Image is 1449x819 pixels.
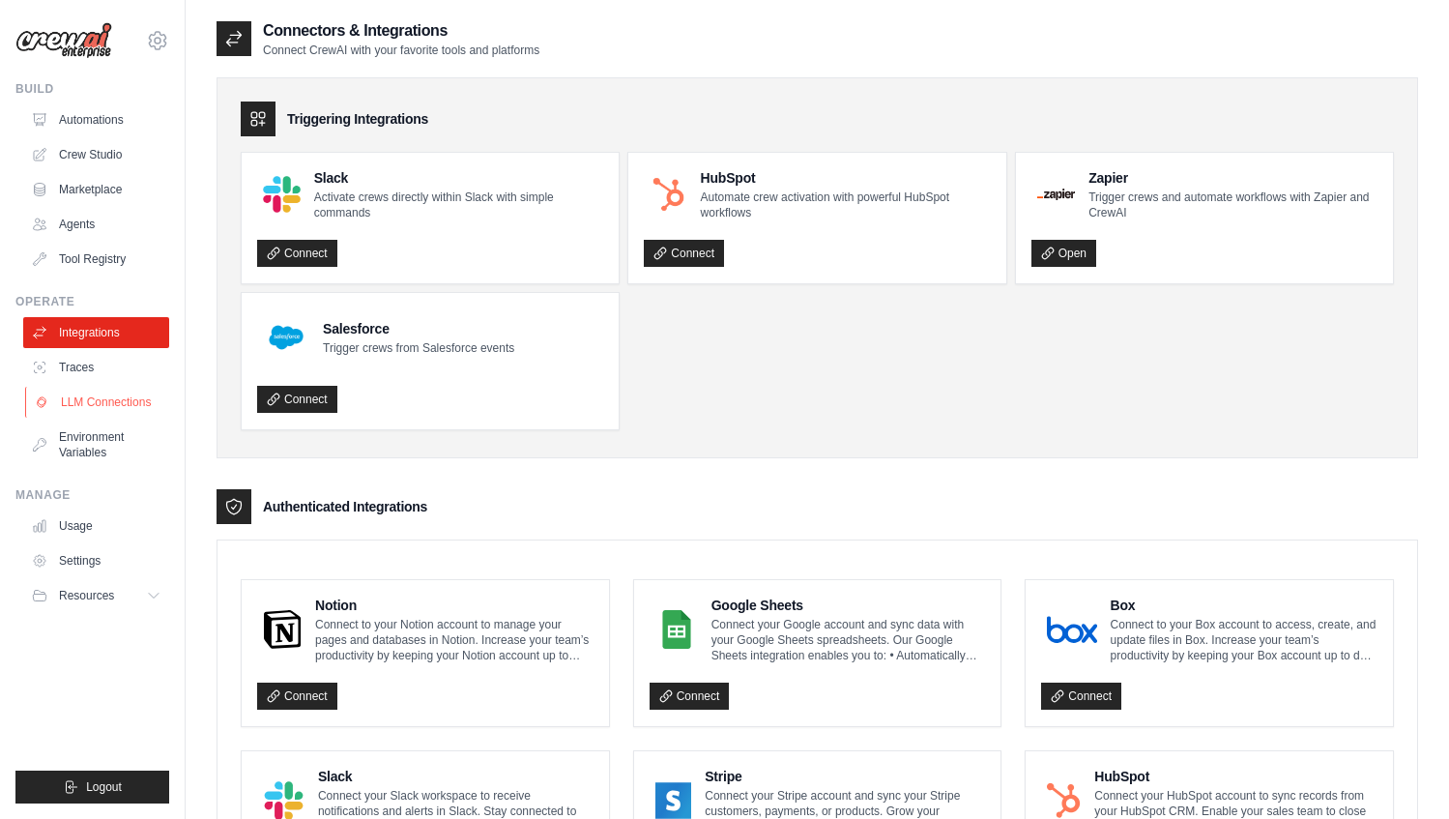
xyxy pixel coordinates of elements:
[705,767,985,786] h4: Stripe
[263,497,427,516] h3: Authenticated Integrations
[86,779,122,795] span: Logout
[650,176,686,213] img: HubSpot Logo
[315,617,594,663] p: Connect to your Notion account to manage your pages and databases in Notion. Increase your team’s...
[263,43,539,58] p: Connect CrewAI with your favorite tools and platforms
[263,19,539,43] h2: Connectors & Integrations
[263,610,302,649] img: Notion Logo
[23,244,169,275] a: Tool Registry
[1111,596,1377,615] h4: Box
[23,139,169,170] a: Crew Studio
[263,314,309,361] img: Salesforce Logo
[59,588,114,603] span: Resources
[1041,683,1121,710] a: Connect
[711,617,986,663] p: Connect your Google account and sync data with your Google Sheets spreadsheets. Our Google Sheets...
[15,771,169,804] button: Logout
[323,319,514,338] h4: Salesforce
[655,610,698,649] img: Google Sheets Logo
[701,190,991,220] p: Automate crew activation with powerful HubSpot workflows
[23,317,169,348] a: Integrations
[23,545,169,576] a: Settings
[23,104,169,135] a: Automations
[1031,240,1096,267] a: Open
[23,174,169,205] a: Marketplace
[1037,189,1075,200] img: Zapier Logo
[257,386,337,413] a: Connect
[1088,190,1377,220] p: Trigger crews and automate workflows with Zapier and CrewAI
[15,81,169,97] div: Build
[23,422,169,468] a: Environment Variables
[15,22,112,59] img: Logo
[315,596,594,615] h4: Notion
[23,580,169,611] button: Resources
[323,340,514,356] p: Trigger crews from Salesforce events
[711,596,986,615] h4: Google Sheets
[701,168,991,188] h4: HubSpot
[1094,767,1377,786] h4: HubSpot
[1088,168,1377,188] h4: Zapier
[263,176,301,214] img: Slack Logo
[1111,617,1377,663] p: Connect to your Box account to access, create, and update files in Box. Increase your team’s prod...
[318,767,594,786] h4: Slack
[314,168,604,188] h4: Slack
[25,387,171,418] a: LLM Connections
[15,294,169,309] div: Operate
[15,487,169,503] div: Manage
[257,240,337,267] a: Connect
[257,683,337,710] a: Connect
[287,109,428,129] h3: Triggering Integrations
[23,511,169,541] a: Usage
[650,683,730,710] a: Connect
[644,240,724,267] a: Connect
[1047,610,1096,649] img: Box Logo
[23,209,169,240] a: Agents
[23,352,169,383] a: Traces
[314,190,604,220] p: Activate crews directly within Slack with simple commands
